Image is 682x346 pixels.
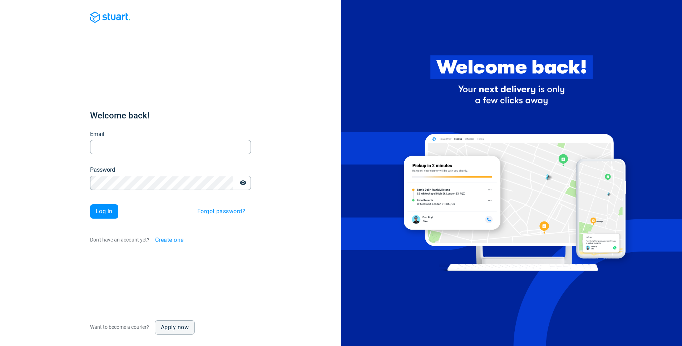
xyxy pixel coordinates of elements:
[197,209,245,214] span: Forgot password?
[90,324,149,330] span: Want to become a courier?
[90,204,118,219] button: Log in
[155,320,195,335] a: Apply now
[90,130,104,138] label: Email
[149,233,189,247] button: Create one
[161,325,189,330] span: Apply now
[90,166,115,174] label: Password
[96,209,113,214] span: Log in
[155,237,184,243] span: Create one
[192,204,251,219] button: Forgot password?
[90,11,130,23] img: Blue logo
[90,237,149,242] span: Don't have an account yet?
[90,110,251,121] h1: Welcome back!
